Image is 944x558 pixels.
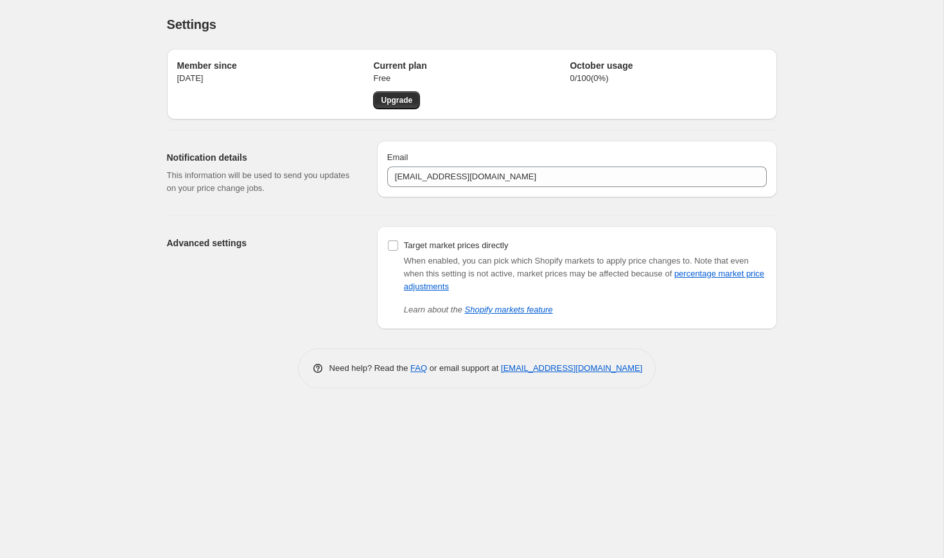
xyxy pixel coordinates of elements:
p: This information will be used to send you updates on your price change jobs. [167,169,356,195]
span: Target market prices directly [404,240,509,250]
p: Free [373,72,570,85]
span: Email [387,152,408,162]
h2: Member since [177,59,374,72]
span: When enabled, you can pick which Shopify markets to apply price changes to. [404,256,692,265]
span: Upgrade [381,95,412,105]
p: [DATE] [177,72,374,85]
span: or email support at [427,363,501,373]
i: Learn about the [404,305,553,314]
h2: Notification details [167,151,356,164]
span: Note that even when this setting is not active, market prices may be affected because of [404,256,764,291]
a: [EMAIL_ADDRESS][DOMAIN_NAME] [501,363,642,373]
p: 0 / 100 ( 0 %) [570,72,766,85]
a: Upgrade [373,91,420,109]
span: Need help? Read the [329,363,411,373]
h2: October usage [570,59,766,72]
h2: Current plan [373,59,570,72]
a: Shopify markets feature [465,305,553,314]
a: FAQ [410,363,427,373]
h2: Advanced settings [167,237,356,249]
span: Settings [167,17,216,32]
